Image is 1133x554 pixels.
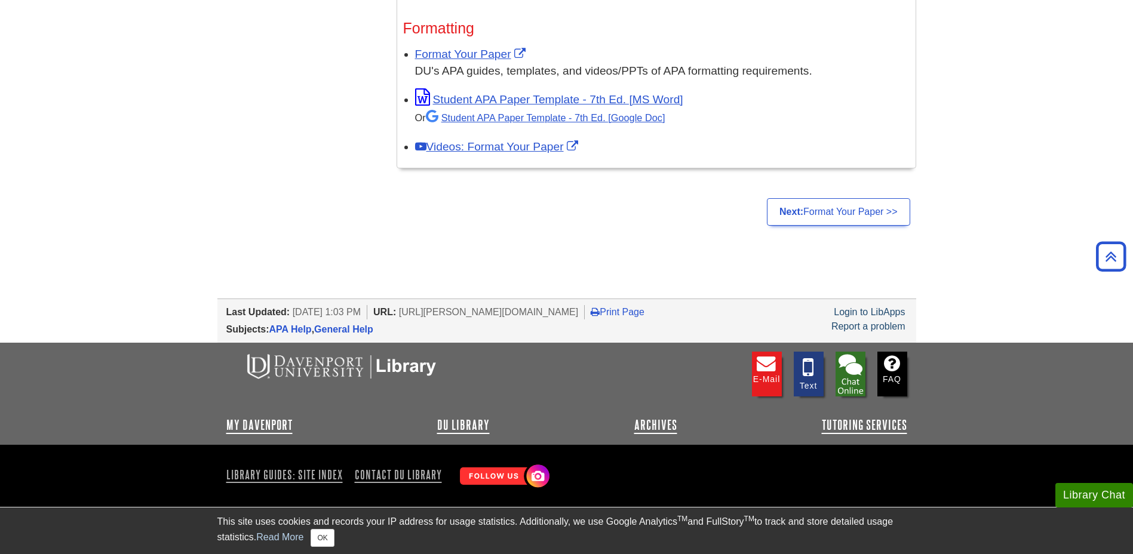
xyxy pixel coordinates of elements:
a: DU Library [437,418,490,432]
a: Link opens in new window [415,93,683,106]
a: Login to LibApps [834,307,905,317]
a: Contact DU Library [350,464,447,485]
sup: TM [677,515,687,523]
span: [URL][PERSON_NAME][DOMAIN_NAME] [399,307,579,317]
a: APA Help [269,324,312,334]
button: Library Chat [1055,483,1133,507]
a: General Help [314,324,373,334]
a: Read More [256,532,303,542]
a: Print Page [591,307,644,317]
a: Back to Top [1092,248,1130,264]
sup: TM [744,515,754,523]
a: FAQ [877,352,907,396]
h3: Formatting [403,20,910,37]
span: URL: [373,307,396,317]
strong: Next: [779,207,803,217]
a: Link opens in new window [415,140,581,153]
span: [DATE] 1:03 PM [293,307,361,317]
button: Close [311,529,334,547]
a: Archives [634,418,677,432]
a: Text [794,352,824,396]
span: Last Updated: [226,307,290,317]
a: Library Guides: Site Index [226,464,348,485]
li: Chat with Library [836,352,865,396]
a: Student APA Paper Template - 7th Ed. [Google Doc] [426,112,665,123]
a: E-mail [752,352,782,396]
a: My Davenport [226,418,293,432]
a: Link opens in new window [415,48,529,60]
i: Print Page [591,307,600,316]
small: Or [415,112,665,123]
img: Follow Us! Instagram [454,460,552,494]
img: DU Libraries [226,352,453,380]
span: , [269,324,373,334]
span: Subjects: [226,324,269,334]
a: Tutoring Services [822,418,907,432]
div: DU's APA guides, templates, and videos/PPTs of APA formatting requirements. [415,63,910,80]
div: This site uses cookies and records your IP address for usage statistics. Additionally, we use Goo... [217,515,916,547]
a: Report a problem [831,321,905,331]
img: Library Chat [836,352,865,396]
a: Next:Format Your Paper >> [767,198,910,226]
